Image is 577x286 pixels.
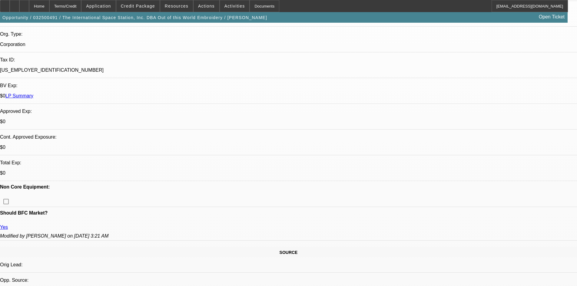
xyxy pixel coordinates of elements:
button: Activities [220,0,250,12]
span: Actions [198,4,215,8]
span: Opportunity / 032500491 / The International Space Station, Inc. DBA Out of this World Embroidery ... [2,15,267,20]
a: Open Ticket [536,12,567,22]
button: Resources [160,0,193,12]
button: Actions [194,0,219,12]
a: LP Summary [5,93,33,98]
span: Application [86,4,111,8]
span: SOURCE [280,250,298,255]
button: Credit Package [116,0,160,12]
span: Credit Package [121,4,155,8]
span: Resources [165,4,188,8]
span: Activities [224,4,245,8]
button: Application [81,0,115,12]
